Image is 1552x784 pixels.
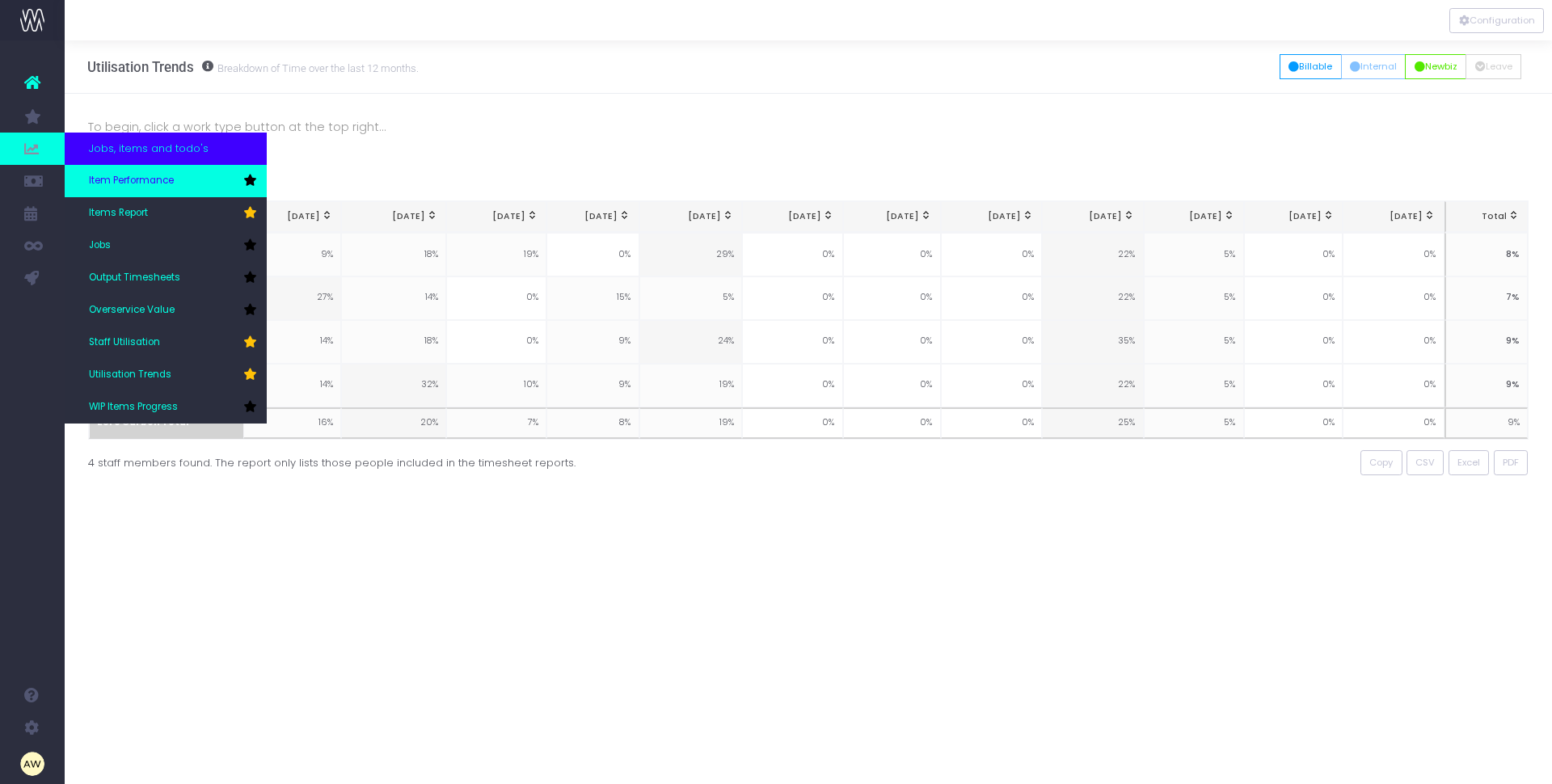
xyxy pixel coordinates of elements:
[65,327,267,359] a: Staff Utilisation
[742,201,842,233] th: Sep 25: activate to sort column ascending
[1244,407,1343,440] td: 0%
[1444,201,1529,233] th: Total: activate to sort column ascending
[446,276,546,320] td: 0%
[243,276,342,320] td: 27%
[1406,450,1444,475] button: CSV
[941,320,1042,364] td: 0%
[1343,233,1444,276] td: 0%
[950,210,1034,223] div: [DATE]
[742,407,842,440] td: 0%
[941,276,1042,320] td: 0%
[341,364,446,407] td: 32%
[350,210,438,223] div: [DATE]
[1244,320,1343,364] td: 0%
[1343,364,1444,407] td: 0%
[1449,8,1544,33] button: Configuration
[88,117,1529,137] p: To begin, click a work type button at the top right...
[89,335,160,350] span: Staff Utilisation
[1444,407,1529,440] td: 9%
[1042,364,1143,407] td: 22%
[1343,201,1444,233] th: Mar 26: activate to sort column ascending
[89,303,175,318] span: Overservice Value
[1369,456,1393,470] span: Copy
[1244,233,1343,276] td: 0%
[1405,54,1466,79] button: Newbiz
[65,165,267,197] a: Item Performance
[1444,276,1529,320] td: 7%
[1360,450,1402,475] button: Copy
[843,364,942,407] td: 0%
[546,233,639,276] td: 0%
[1494,450,1529,475] button: PDF
[1415,456,1435,470] span: CSV
[1244,364,1343,407] td: 0%
[941,407,1042,440] td: 0%
[546,364,639,407] td: 9%
[65,359,267,391] a: Utilisation Trends
[213,59,419,75] small: Breakdown of Time over the last 12 months.
[851,210,932,223] div: [DATE]
[1244,201,1343,233] th: Feb 26: activate to sort column ascending
[341,407,446,440] td: 20%
[1042,407,1143,440] td: 25%
[546,320,639,364] td: 9%
[1343,276,1444,320] td: 0%
[639,407,743,440] td: 19%
[1444,364,1529,407] td: 9%
[88,169,1529,184] h3: Heatmap
[648,210,734,223] div: [DATE]
[843,233,942,276] td: 0%
[87,59,419,75] h3: Utilisation Trends
[1343,407,1444,440] td: 0%
[1042,201,1143,233] th: Dec 25: activate to sort column ascending
[1444,320,1529,364] td: 9%
[639,201,743,233] th: Aug 25: activate to sort column ascending
[1152,210,1235,223] div: [DATE]
[341,276,446,320] td: 14%
[742,320,842,364] td: 0%
[1343,320,1444,364] td: 0%
[1144,407,1244,440] td: 5%
[751,210,834,223] div: [DATE]
[546,201,639,233] th: Jul 25: activate to sort column ascending
[251,210,332,223] div: [DATE]
[1144,276,1244,320] td: 5%
[88,450,796,470] div: 4 staff members found. The report only lists those people included in the timesheet reports.
[843,407,942,440] td: 0%
[89,174,174,188] span: Item Performance
[639,320,743,364] td: 24%
[341,320,446,364] td: 18%
[446,201,546,233] th: Jun 25: activate to sort column ascending
[1042,320,1143,364] td: 35%
[89,271,180,285] span: Output Timesheets
[1503,456,1519,470] span: PDF
[1352,210,1436,223] div: [DATE]
[65,230,267,262] a: Jobs
[455,210,538,223] div: [DATE]
[1252,210,1334,223] div: [DATE]
[1144,201,1244,233] th: Jan 26: activate to sort column ascending
[843,320,942,364] td: 0%
[446,320,546,364] td: 0%
[341,233,446,276] td: 18%
[1280,54,1342,79] button: Billable
[941,201,1042,233] th: Nov 25: activate to sort column ascending
[89,206,148,221] span: Items Report
[843,276,942,320] td: 0%
[243,407,342,440] td: 16%
[65,262,267,294] a: Output Timesheets
[1042,276,1143,320] td: 22%
[65,294,267,327] a: Overservice Value
[1466,54,1521,79] button: Leave
[446,364,546,407] td: 10%
[446,233,546,276] td: 19%
[65,197,267,230] a: Items Report
[742,364,842,407] td: 0%
[243,364,342,407] td: 14%
[243,320,342,364] td: 14%
[89,238,111,253] span: Jobs
[742,233,842,276] td: 0%
[639,364,743,407] td: 19%
[1444,233,1529,276] td: 8%
[1144,233,1244,276] td: 5%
